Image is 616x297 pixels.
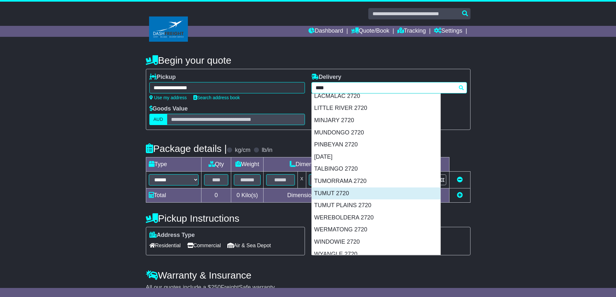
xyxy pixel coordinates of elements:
div: WEREBOLDERA 2720 [312,212,440,224]
div: All our quotes include a $ FreightSafe warranty. [146,284,470,291]
td: x [297,172,306,188]
div: LITTLE RIVER 2720 [312,102,440,114]
div: LACMALAC 2720 [312,90,440,102]
a: Search address book [193,95,240,100]
div: PINBEYAN 2720 [312,139,440,151]
td: Weight [231,157,264,172]
td: Dimensions in Centimetre(s) [264,188,383,203]
label: kg/cm [235,147,250,154]
a: Tracking [397,26,426,37]
td: Dimensions (L x W x H) [264,157,383,172]
div: TALBINGO 2720 [312,163,440,175]
a: Quote/Book [351,26,389,37]
div: MINJARY 2720 [312,114,440,127]
td: Total [146,188,201,203]
label: AUD [149,114,168,125]
span: 250 [211,284,221,291]
h4: Warranty & Insurance [146,270,470,281]
typeahead: Please provide city [311,82,467,93]
div: WINDOWIE 2720 [312,236,440,248]
div: WYANGLE 2720 [312,248,440,260]
div: TUMUT PLAINS 2720 [312,199,440,212]
span: Residential [149,240,181,250]
div: [DATE] [312,151,440,163]
label: lb/in [262,147,272,154]
h4: Pickup Instructions [146,213,305,224]
h4: Package details | [146,143,227,154]
span: 0 [237,192,240,198]
td: Kilo(s) [231,188,264,203]
span: Air & Sea Depot [227,240,271,250]
h4: Begin your quote [146,55,470,66]
td: 0 [201,188,231,203]
div: MUNDONGO 2720 [312,127,440,139]
label: Delivery [311,74,341,81]
a: Dashboard [308,26,343,37]
div: TUMORRAMA 2720 [312,175,440,187]
a: Settings [434,26,462,37]
a: Remove this item [457,176,463,183]
a: Use my address [149,95,187,100]
label: Pickup [149,74,176,81]
div: WERMATONG 2720 [312,224,440,236]
td: Qty [201,157,231,172]
div: TUMUT 2720 [312,187,440,200]
label: Goods Value [149,105,188,112]
label: Address Type [149,232,195,239]
td: Type [146,157,201,172]
span: Commercial [187,240,221,250]
a: Add new item [457,192,463,198]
